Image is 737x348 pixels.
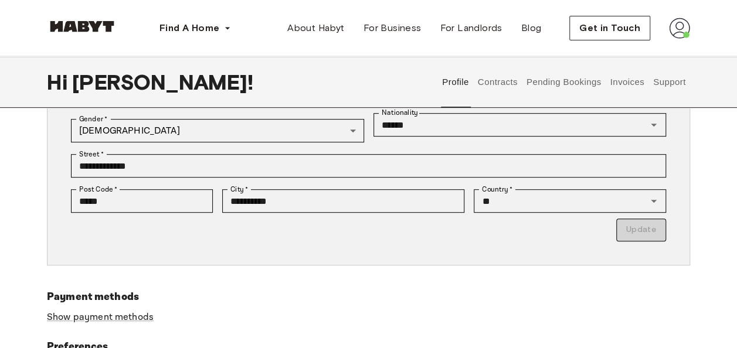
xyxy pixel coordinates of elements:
span: Blog [521,21,542,35]
button: Open [646,193,662,209]
button: Open [646,117,662,133]
button: Find A Home [150,16,240,40]
a: For Business [354,16,431,40]
a: Blog [512,16,551,40]
label: Post Code [79,184,118,195]
button: Pending Bookings [525,56,603,108]
a: About Habyt [278,16,354,40]
span: Find A Home [159,21,219,35]
button: Contracts [476,56,519,108]
label: City [230,184,249,195]
div: user profile tabs [438,56,690,108]
div: [DEMOGRAPHIC_DATA] [71,119,364,142]
button: Invoices [609,56,646,108]
span: [PERSON_NAME] ! [72,70,253,94]
span: For Landlords [440,21,502,35]
a: Show payment methods [47,311,154,323]
a: For Landlords [430,16,511,40]
label: Country [482,184,512,195]
img: avatar [669,18,690,39]
label: Gender [79,114,107,124]
button: Support [651,56,687,108]
button: Get in Touch [569,16,650,40]
span: Hi [47,70,72,94]
h6: Payment methods [47,289,690,305]
label: Nationality [382,108,418,118]
span: Get in Touch [579,21,640,35]
img: Habyt [47,21,117,32]
button: Profile [441,56,471,108]
span: For Business [364,21,422,35]
label: Street [79,149,104,159]
span: About Habyt [287,21,344,35]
